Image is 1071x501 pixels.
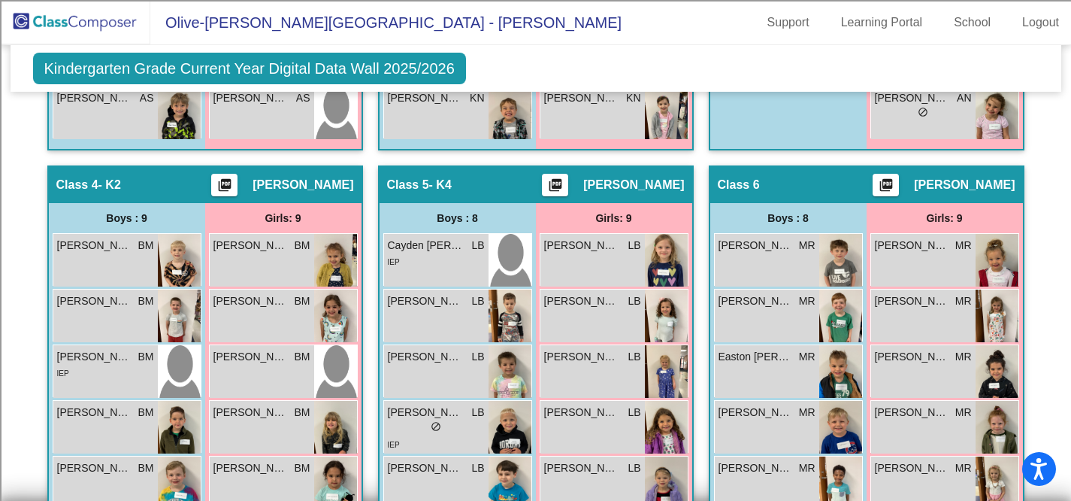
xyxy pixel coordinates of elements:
[628,349,640,365] span: LB
[955,460,972,476] span: MR
[295,460,310,476] span: BM
[544,405,619,421] span: [PERSON_NAME]
[628,460,640,476] span: LB
[57,293,132,309] span: [PERSON_NAME] [PERSON_NAME]
[388,90,463,106] span: [PERSON_NAME]
[6,171,1065,184] div: Download
[471,460,484,476] span: LB
[6,457,1065,471] div: SAVE
[6,417,1065,430] div: CANCEL
[6,157,1065,171] div: Rename Outline
[57,369,69,378] span: IEP
[6,103,1065,117] div: Sign out
[546,178,564,199] mat-icon: picture_as_pdf
[6,444,1065,457] div: New source
[138,405,154,421] span: BM
[388,460,463,476] span: [PERSON_NAME]
[6,279,1065,293] div: Visual Art
[873,174,899,196] button: Print Students Details
[875,349,950,365] span: [PERSON_NAME]
[877,178,895,199] mat-icon: picture_as_pdf
[6,403,1065,417] div: Home
[718,178,760,193] span: Class 6
[6,130,1065,144] div: Move To ...
[875,238,950,254] span: [PERSON_NAME]
[388,405,463,421] span: [PERSON_NAME]
[6,20,139,35] input: Search outlines
[388,441,400,449] span: IEP
[471,349,484,365] span: LB
[253,178,353,193] span: [PERSON_NAME]
[213,90,289,106] span: [PERSON_NAME]
[583,178,684,193] span: [PERSON_NAME]
[380,203,536,233] div: Boys : 8
[6,90,1065,103] div: Options
[471,238,484,254] span: LB
[57,349,132,365] span: [PERSON_NAME]
[387,178,429,193] span: Class 5
[955,238,972,254] span: MR
[875,405,950,421] span: [PERSON_NAME]
[295,293,310,309] span: BM
[6,266,1065,279] div: Television/Radio
[6,484,1065,498] div: WEBSITE
[429,178,452,193] span: - K4
[6,225,1065,238] div: Journal
[799,405,815,421] span: MR
[33,53,466,84] span: Kindergarten Grade Current Year Digital Data Wall 2025/2026
[6,471,1065,484] div: BOOK
[470,90,484,106] span: KN
[57,90,132,106] span: [PERSON_NAME]
[211,174,237,196] button: Print Students Details
[719,238,794,254] span: [PERSON_NAME]
[388,349,463,365] span: [PERSON_NAME]
[914,178,1015,193] span: [PERSON_NAME]
[544,460,619,476] span: [PERSON_NAME]
[6,238,1065,252] div: Magazine
[205,203,362,233] div: Girls: 9
[719,293,794,309] span: [PERSON_NAME]
[6,35,1065,49] div: Sort A > Z
[213,349,289,365] span: [PERSON_NAME]
[6,430,1065,444] div: MOVE
[295,405,310,421] span: BM
[955,293,972,309] span: MR
[710,203,867,233] div: Boys : 8
[388,258,400,266] span: IEP
[955,405,972,421] span: MR
[799,349,815,365] span: MR
[799,293,815,309] span: MR
[628,238,640,254] span: LB
[6,211,1065,225] div: Search for Source
[875,460,950,476] span: [PERSON_NAME]
[471,405,484,421] span: LB
[6,252,1065,266] div: Newspaper
[295,238,310,254] span: BM
[628,293,640,309] span: LB
[918,107,928,117] span: do_not_disturb_alt
[6,349,1065,363] div: This outline has no content. Would you like to delete it?
[6,390,1065,403] div: Move to ...
[295,349,310,365] span: BM
[213,405,289,421] span: [PERSON_NAME]
[875,293,950,309] span: [PERSON_NAME]
[57,238,132,254] span: [PERSON_NAME]
[544,293,619,309] span: [PERSON_NAME] [PERSON_NAME]
[6,184,1065,198] div: Print
[628,405,640,421] span: LB
[213,238,289,254] span: [PERSON_NAME]
[6,144,1065,157] div: Delete
[867,203,1023,233] div: Girls: 9
[536,203,692,233] div: Girls: 9
[213,460,289,476] span: [PERSON_NAME]
[56,178,98,193] span: Class 4
[6,117,1065,130] div: Rename
[955,349,972,365] span: MR
[296,90,310,106] span: AS
[138,460,154,476] span: BM
[6,363,1065,376] div: SAVE AND GO HOME
[719,460,794,476] span: [PERSON_NAME]
[6,198,1065,211] div: Add Outline Template
[6,376,1065,390] div: DELETE
[388,293,463,309] span: [PERSON_NAME]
